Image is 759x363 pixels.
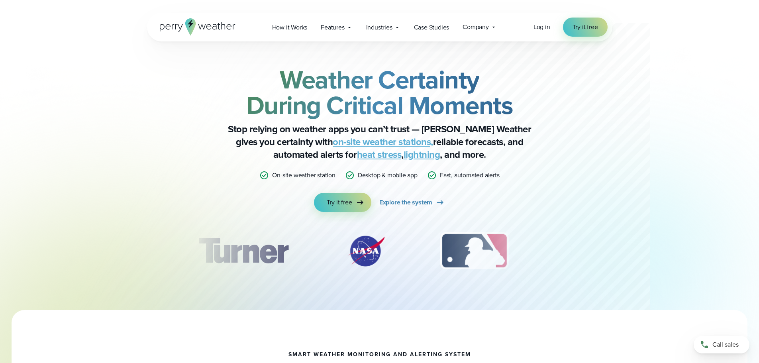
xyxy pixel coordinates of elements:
span: Explore the system [379,198,432,207]
span: Log in [533,22,550,31]
a: Try it free [314,193,371,212]
a: on-site weather stations, [333,135,433,149]
img: NASA.svg [338,231,394,271]
p: Stop relying on weather apps you can’t trust — [PERSON_NAME] Weather gives you certainty with rel... [220,123,539,161]
a: Explore the system [379,193,445,212]
span: Case Studies [414,23,449,32]
span: How it Works [272,23,308,32]
div: slideshow [187,231,573,275]
a: heat stress [357,147,402,162]
a: Case Studies [407,19,456,35]
p: Fast, automated alerts [440,171,500,180]
span: Company [463,22,489,32]
span: Try it free [327,198,352,207]
a: Try it free [563,18,608,37]
div: 2 of 12 [338,231,394,271]
a: Log in [533,22,550,32]
a: lightning [404,147,440,162]
span: Try it free [573,22,598,32]
div: 4 of 12 [555,231,618,271]
span: Features [321,23,344,32]
strong: Weather Certainty During Critical Moments [246,61,513,124]
a: How it Works [265,19,314,35]
h1: smart weather monitoring and alerting system [288,351,471,358]
span: Industries [366,23,392,32]
a: Call sales [694,336,749,353]
p: Desktop & mobile app [358,171,418,180]
img: MLB.svg [432,231,516,271]
img: PGA.svg [555,231,618,271]
img: Turner-Construction_1.svg [186,231,300,271]
span: Call sales [712,340,739,349]
div: 3 of 12 [432,231,516,271]
div: 1 of 12 [186,231,300,271]
p: On-site weather station [272,171,335,180]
